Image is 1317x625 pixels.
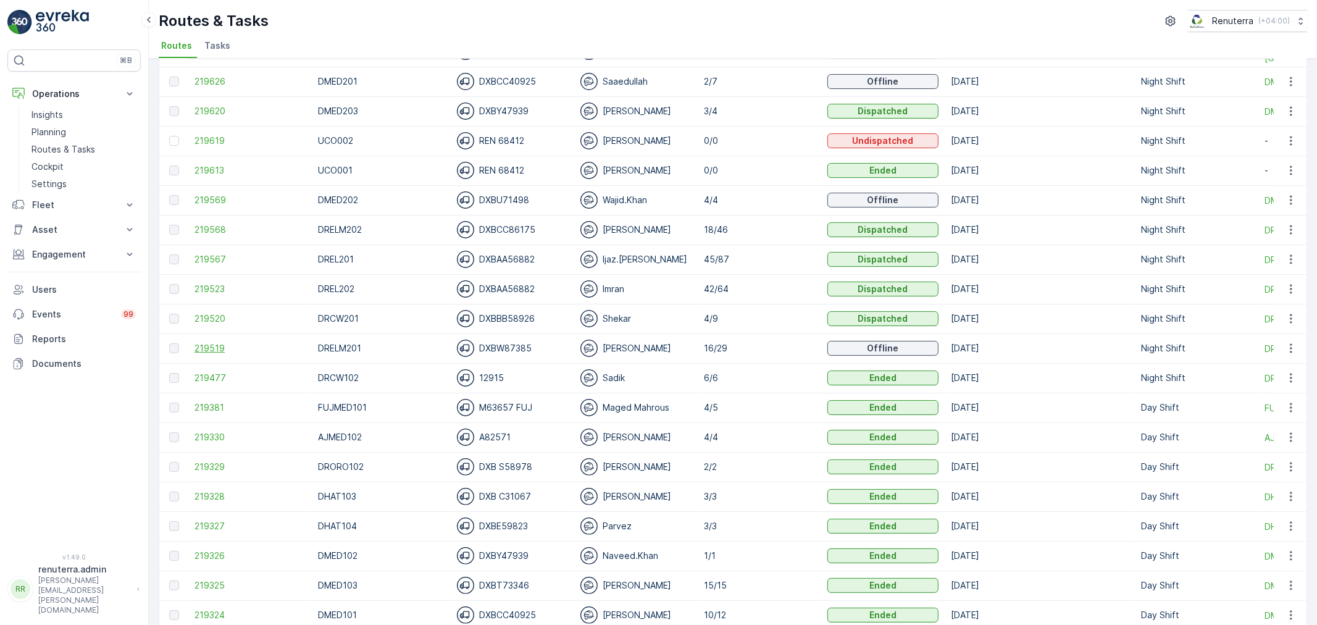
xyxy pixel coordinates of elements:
[1135,185,1258,215] td: Night Shift
[580,73,598,90] img: svg%3e
[698,274,821,304] td: 42/64
[194,164,306,177] a: 219613
[194,520,306,532] a: 219327
[1258,16,1290,26] p: ( +04:00 )
[827,252,939,267] button: Dispatched
[698,126,821,156] td: 0/0
[945,274,1135,304] td: [DATE]
[858,253,908,266] p: Dispatched
[1188,14,1207,28] img: Screenshot_2024-07-26_at_13.33.01.png
[698,422,821,452] td: 4/4
[457,132,474,149] img: svg%3e
[858,224,908,236] p: Dispatched
[7,553,141,561] span: v 1.49.0
[580,191,598,209] img: svg%3e
[457,458,474,476] img: svg%3e
[7,277,141,302] a: Users
[312,215,451,245] td: DRELM202
[169,314,179,324] div: Toggle Row Selected
[580,280,598,298] img: svg%3e
[7,217,141,242] button: Asset
[858,312,908,325] p: Dispatched
[945,422,1135,452] td: [DATE]
[457,103,474,120] img: svg%3e
[27,158,141,175] a: Cockpit
[7,193,141,217] button: Fleet
[7,563,141,615] button: RRrenuterra.admin[PERSON_NAME][EMAIL_ADDRESS][PERSON_NAME][DOMAIN_NAME]
[580,251,692,268] div: Ijaz.[PERSON_NAME]
[169,136,179,146] div: Toggle Row Selected
[580,310,692,327] div: Shekar
[457,162,474,179] img: svg%3e
[1135,245,1258,274] td: Night Shift
[827,400,939,415] button: Ended
[698,333,821,363] td: 16/29
[169,403,179,413] div: Toggle Row Selected
[457,488,474,505] img: svg%3e
[1135,571,1258,600] td: Day Shift
[698,67,821,96] td: 2/7
[698,304,821,333] td: 4/9
[194,75,306,88] a: 219626
[32,333,136,345] p: Reports
[36,10,89,35] img: logo_light-DOdMpM7g.png
[457,310,474,327] img: svg%3e
[194,342,306,354] span: 219519
[580,162,598,179] img: svg%3e
[194,253,306,266] a: 219567
[27,141,141,158] a: Routes & Tasks
[580,488,692,505] div: [PERSON_NAME]
[945,96,1135,126] td: [DATE]
[1135,215,1258,245] td: Night Shift
[580,488,598,505] img: svg%3e
[27,124,141,141] a: Planning
[194,431,306,443] span: 219330
[580,518,692,535] div: Parvez
[827,282,939,296] button: Dispatched
[580,280,692,298] div: Imran
[853,135,914,147] p: Undispatched
[194,579,306,592] a: 219325
[698,215,821,245] td: 18/46
[698,96,821,126] td: 3/4
[457,518,474,535] img: svg%3e
[1212,15,1253,27] p: Renuterra
[698,363,821,393] td: 6/6
[858,283,908,295] p: Dispatched
[38,576,131,615] p: [PERSON_NAME][EMAIL_ADDRESS][PERSON_NAME][DOMAIN_NAME]
[1135,156,1258,185] td: Night Shift
[1135,67,1258,96] td: Night Shift
[1135,304,1258,333] td: Night Shift
[698,452,821,482] td: 2/2
[580,103,692,120] div: [PERSON_NAME]
[457,251,568,268] div: DXBAA56882
[580,458,598,476] img: svg%3e
[194,135,306,147] span: 219619
[169,462,179,472] div: Toggle Row Selected
[7,327,141,351] a: Reports
[32,88,116,100] p: Operations
[827,341,939,356] button: Offline
[194,490,306,503] a: 219328
[869,609,897,621] p: Ended
[580,73,692,90] div: Saaedullah
[457,162,568,179] div: REN 68412
[7,10,32,35] img: logo
[7,302,141,327] a: Events99
[827,133,939,148] button: Undispatched
[32,199,116,211] p: Fleet
[457,577,474,594] img: svg%3e
[169,225,179,235] div: Toggle Row Selected
[827,489,939,504] button: Ended
[698,185,821,215] td: 4/4
[580,221,598,238] img: svg%3e
[869,490,897,503] p: Ended
[827,311,939,326] button: Dispatched
[194,372,306,384] span: 219477
[194,224,306,236] span: 219568
[945,363,1135,393] td: [DATE]
[945,67,1135,96] td: [DATE]
[27,106,141,124] a: Insights
[869,431,897,443] p: Ended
